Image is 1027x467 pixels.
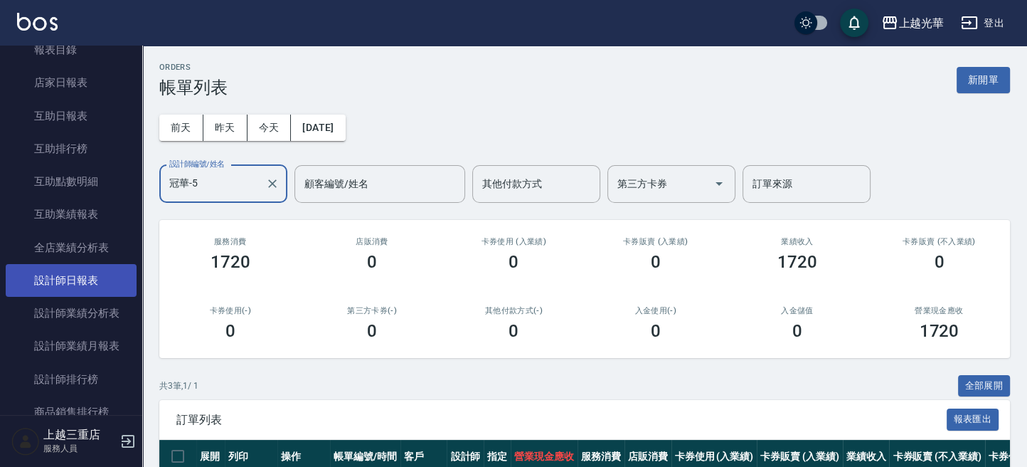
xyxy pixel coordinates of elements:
h2: 入金使用(-) [602,306,709,315]
h2: 卡券販賣 (不入業績) [885,237,993,246]
h3: 服務消費 [176,237,284,246]
p: 共 3 筆, 1 / 1 [159,379,198,392]
button: 昨天 [203,115,248,141]
h3: 1720 [919,321,959,341]
a: 報表匯出 [947,412,999,426]
a: 報表目錄 [6,33,137,66]
h3: 0 [509,321,518,341]
a: 互助排行榜 [6,132,137,165]
button: 上越光華 [876,9,949,38]
h3: 0 [225,321,235,341]
a: 互助業績報表 [6,198,137,231]
h3: 0 [367,252,377,272]
button: 登出 [955,10,1010,36]
h2: 入金儲值 [743,306,851,315]
button: 報表匯出 [947,409,999,431]
h2: 其他付款方式(-) [460,306,568,315]
h2: 卡券使用(-) [176,306,284,315]
h2: 營業現金應收 [885,306,993,315]
span: 訂單列表 [176,413,947,427]
h3: 0 [651,321,661,341]
a: 店家日報表 [6,66,137,99]
h3: 0 [509,252,518,272]
button: 新開單 [957,67,1010,93]
h3: 0 [367,321,377,341]
h2: 卡券使用 (入業績) [460,237,568,246]
h3: 0 [651,252,661,272]
h2: 卡券販賣 (入業績) [602,237,709,246]
div: 上越光華 [898,14,944,32]
a: 互助日報表 [6,100,137,132]
h3: 1720 [777,252,817,272]
a: 商品銷售排行榜 [6,396,137,429]
button: Open [708,172,730,195]
button: 前天 [159,115,203,141]
a: 設計師排行榜 [6,363,137,396]
a: 全店業績分析表 [6,231,137,264]
img: Logo [17,13,58,31]
h3: 0 [792,321,802,341]
h2: 店販消費 [318,237,425,246]
a: 設計師業績月報表 [6,330,137,362]
p: 服務人員 [43,442,116,455]
button: [DATE] [291,115,345,141]
h3: 0 [934,252,944,272]
a: 新開單 [957,73,1010,86]
button: 全部展開 [958,375,1011,397]
h2: 業績收入 [743,237,851,246]
h3: 帳單列表 [159,78,228,98]
button: save [840,9,868,37]
button: Clear [262,174,282,194]
label: 設計師編號/姓名 [169,159,225,169]
a: 互助點數明細 [6,165,137,198]
button: 今天 [248,115,292,141]
a: 設計師業績分析表 [6,297,137,330]
h3: 1720 [211,252,250,272]
h2: 第三方卡券(-) [318,306,425,315]
a: 設計師日報表 [6,264,137,297]
h5: 上越三重店 [43,428,116,442]
img: Person [11,427,40,456]
h2: ORDERS [159,63,228,72]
